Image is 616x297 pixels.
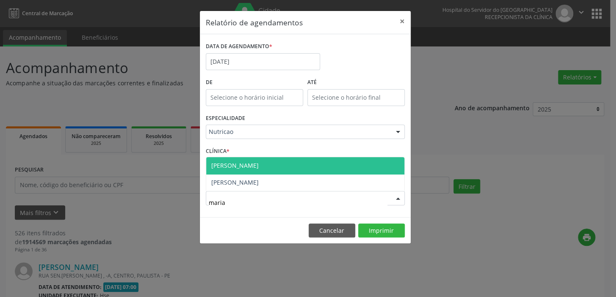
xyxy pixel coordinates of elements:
span: Nutricao [209,128,387,136]
button: Close [394,11,411,32]
input: Selecione o horário final [307,89,405,106]
label: ATÉ [307,76,405,89]
label: CLÍNICA [206,145,229,158]
input: Selecione uma data ou intervalo [206,53,320,70]
span: [PERSON_NAME] [211,178,259,186]
input: Selecione um profissional [209,194,387,211]
button: Cancelar [309,223,355,238]
label: ESPECIALIDADE [206,112,245,125]
label: De [206,76,303,89]
label: DATA DE AGENDAMENTO [206,40,272,53]
span: [PERSON_NAME] [211,161,259,169]
h5: Relatório de agendamentos [206,17,303,28]
button: Imprimir [358,223,405,238]
input: Selecione o horário inicial [206,89,303,106]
